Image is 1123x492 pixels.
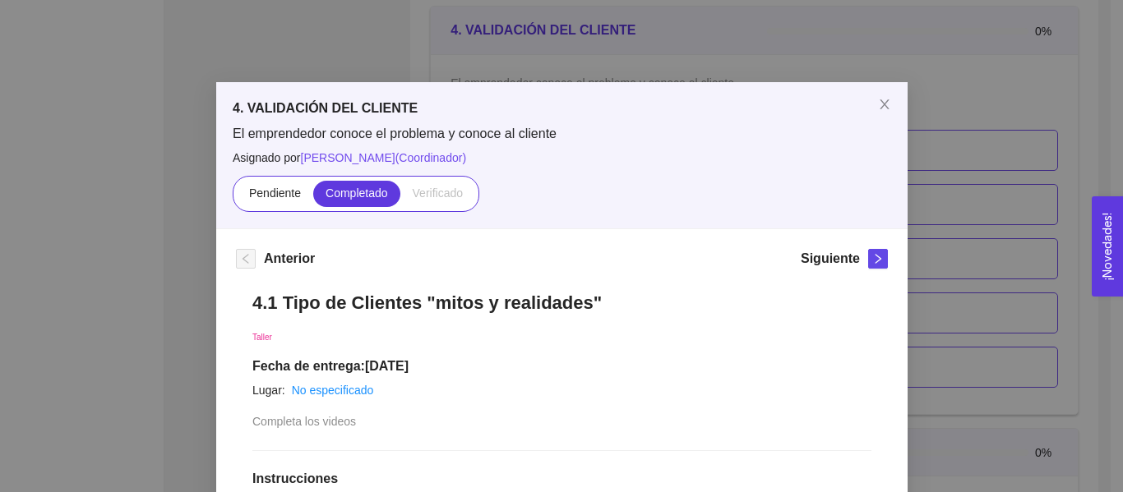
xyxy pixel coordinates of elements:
h5: Anterior [264,249,315,269]
button: Close [862,82,908,128]
span: close [878,98,891,111]
button: right [868,249,888,269]
span: right [869,253,887,264]
span: [PERSON_NAME] ( Coordinador ) [300,151,466,164]
h1: Instrucciones [252,471,871,487]
h1: Fecha de entrega: [DATE] [252,358,871,375]
span: Verificado [412,186,462,200]
article: Lugar: [252,381,285,399]
h1: 4.1 Tipo de Clientes "mitos y realidades" [252,292,871,314]
span: Asignado por [233,149,891,167]
button: left [236,249,256,269]
span: Taller [252,333,272,342]
h5: Siguiente [800,249,859,269]
span: Completado [326,186,388,200]
span: Pendiente [248,186,300,200]
h5: 4. VALIDACIÓN DEL CLIENTE [233,99,891,118]
a: No especificado [291,384,373,397]
span: El emprendedor conoce el problema y conoce al cliente [233,125,891,143]
span: Completa los videos [252,415,356,428]
button: Open Feedback Widget [1092,196,1123,297]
